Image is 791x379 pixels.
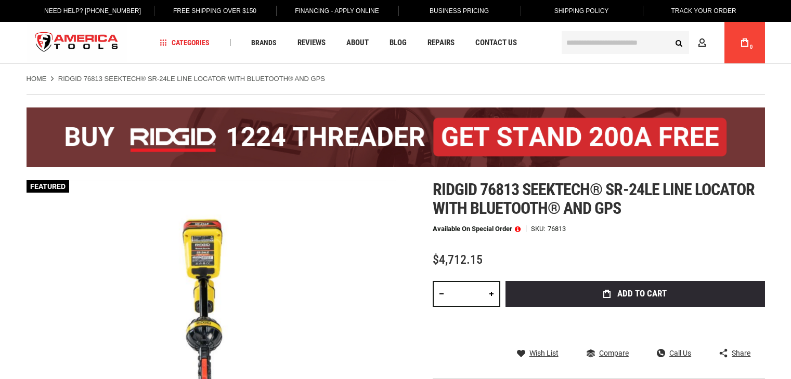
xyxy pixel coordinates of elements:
a: Wish List [517,348,559,358]
span: Blog [390,39,407,47]
span: About [346,39,369,47]
a: Call Us [657,348,691,358]
span: Ridgid 76813 seektech® sr-24le line locator with bluetooth® and gps [433,180,755,218]
img: BOGO: Buy the RIDGID® 1224 Threader (26092), get the 92467 200A Stand FREE! [27,107,765,167]
span: 0 [750,44,753,50]
a: Blog [385,36,411,50]
a: Brands [247,36,281,50]
span: Brands [251,39,277,46]
p: Available on Special Order [433,225,521,233]
img: America Tools [27,23,127,62]
span: Share [732,349,750,357]
span: $4,712.15 [433,252,483,267]
span: Add to Cart [617,289,667,298]
span: Reviews [297,39,326,47]
a: Contact Us [471,36,522,50]
a: About [342,36,373,50]
iframe: Secure express checkout frame [503,310,767,340]
span: Compare [599,349,629,357]
span: Wish List [529,349,559,357]
a: Categories [155,36,214,50]
strong: SKU [531,225,548,232]
a: Reviews [293,36,330,50]
a: store logo [27,23,127,62]
span: Shipping Policy [554,7,609,15]
span: Contact Us [475,39,517,47]
span: Call Us [669,349,691,357]
a: Home [27,74,47,84]
a: Compare [587,348,629,358]
span: Categories [160,39,210,46]
button: Search [669,33,689,52]
button: Add to Cart [505,281,765,307]
a: 0 [735,22,755,63]
span: Repairs [427,39,455,47]
div: 76813 [548,225,566,232]
a: Repairs [423,36,459,50]
strong: RIDGID 76813 SEEKTECH® SR-24LE LINE LOCATOR WITH BLUETOOTH® AND GPS [58,75,325,83]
